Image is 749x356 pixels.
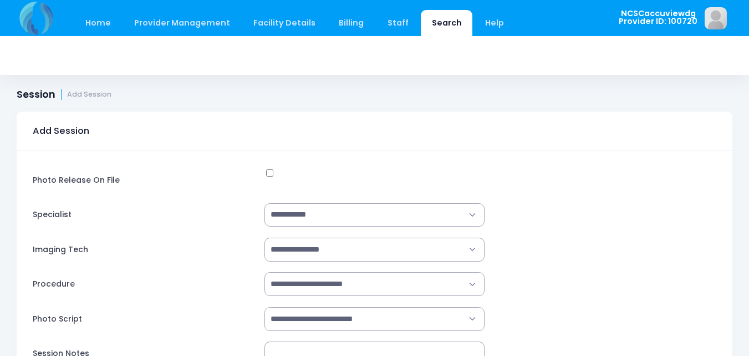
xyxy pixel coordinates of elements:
img: image [705,7,727,29]
a: Help [475,10,515,36]
label: Procedure [28,272,259,296]
a: Staff [376,10,419,36]
a: Provider Management [123,10,241,36]
a: Billing [328,10,375,36]
h3: Add Session [33,116,89,147]
a: Search [421,10,472,36]
label: Photo Script [28,307,259,331]
a: Home [74,10,121,36]
small: Add Session [67,91,111,99]
span: NCSCaccuviewdg Provider ID: 100720 [619,9,697,26]
label: Specialist [28,203,259,227]
label: Photo Release On File [28,169,259,192]
a: Facility Details [243,10,327,36]
label: Imaging Tech [28,238,259,262]
h1: Session [17,89,111,101]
